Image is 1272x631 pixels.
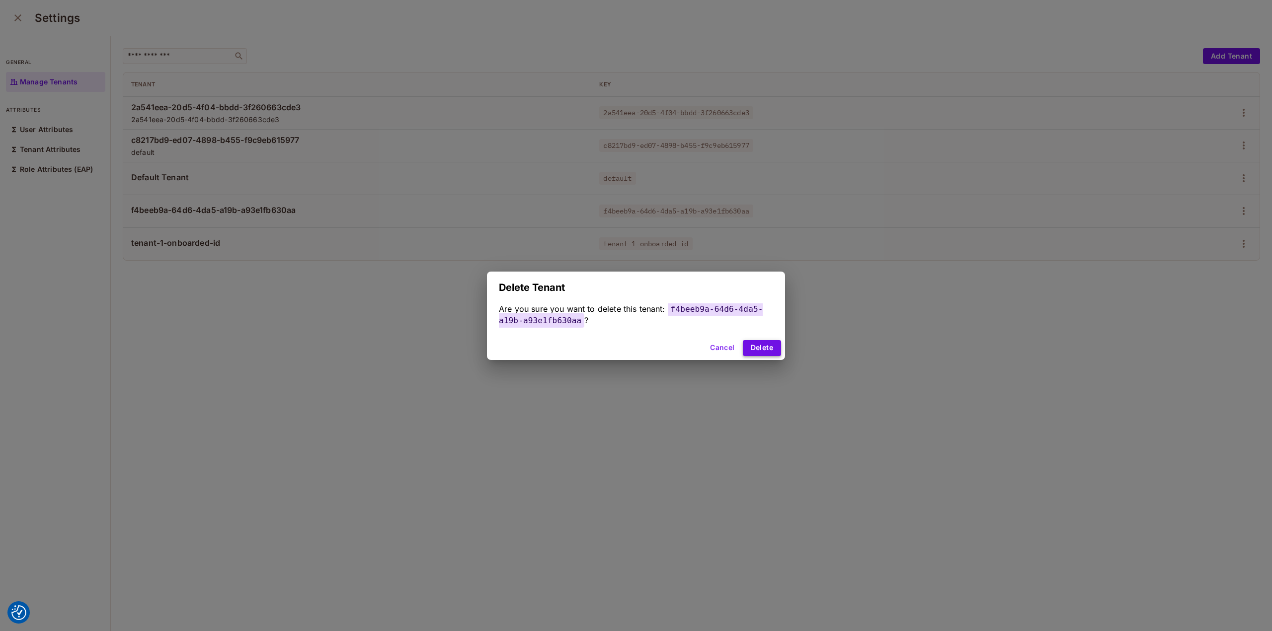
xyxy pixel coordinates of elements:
button: Consent Preferences [11,605,26,620]
button: Cancel [706,340,738,356]
span: f4beeb9a-64d6-4da5-a19b-a93e1fb630aa [499,302,763,328]
img: Revisit consent button [11,605,26,620]
div: ? [499,303,773,326]
button: Delete [743,340,781,356]
h2: Delete Tenant [487,272,785,303]
span: Are you sure you want to delete this tenant: [499,304,665,314]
